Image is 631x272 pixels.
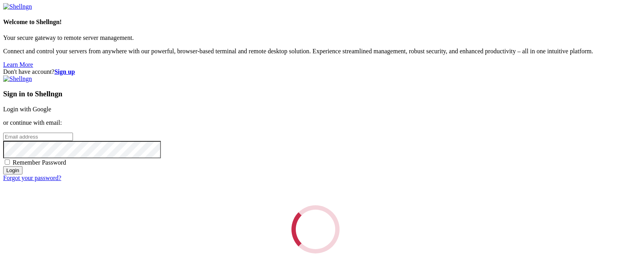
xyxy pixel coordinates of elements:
a: Sign up [54,68,75,75]
span: Remember Password [13,159,66,166]
input: Email address [3,133,73,141]
h3: Sign in to Shellngn [3,90,628,98]
a: Login with Google [3,106,51,113]
p: Your secure gateway to remote server management. [3,34,628,41]
input: Remember Password [5,159,10,165]
input: Login [3,166,22,174]
div: Loading... [290,204,341,255]
img: Shellngn [3,3,32,10]
div: Don't have account? [3,68,628,75]
a: Forgot your password? [3,174,61,181]
h4: Welcome to Shellngn! [3,19,628,26]
p: or continue with email: [3,119,628,126]
img: Shellngn [3,75,32,83]
a: Learn More [3,61,33,68]
p: Connect and control your servers from anywhere with our powerful, browser-based terminal and remo... [3,48,628,55]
